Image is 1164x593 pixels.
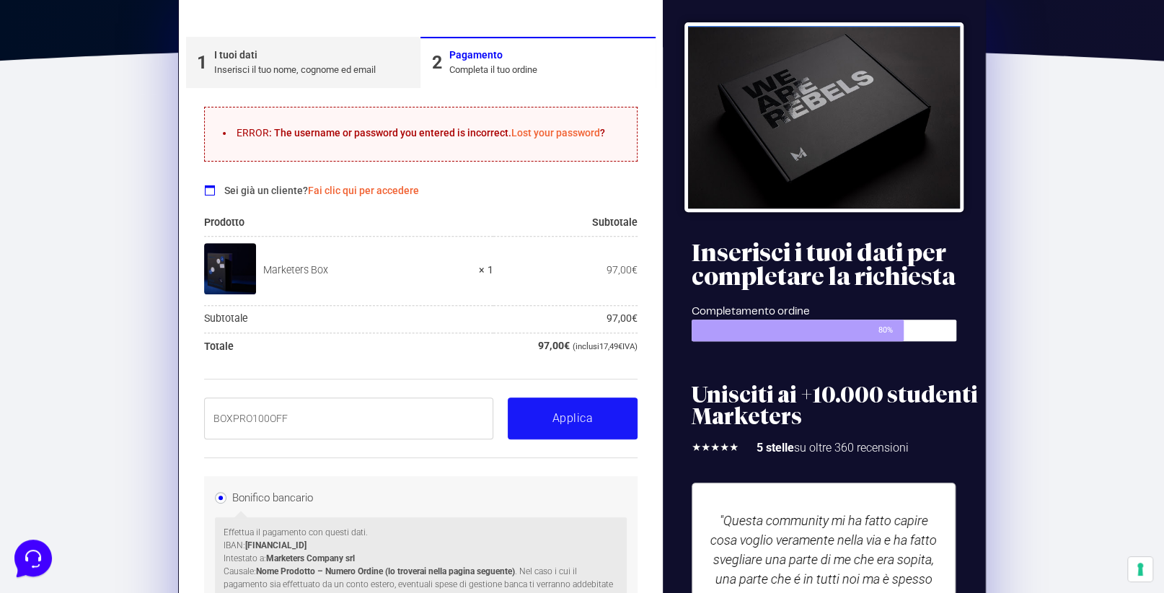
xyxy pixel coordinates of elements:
span: € [632,264,638,276]
img: Marketers Box [204,243,256,295]
bdi: 97,00 [607,264,638,276]
span: Your Conversations [23,81,117,92]
button: Applica [508,397,638,439]
button: Home [12,460,100,493]
strong: × 1 [479,263,493,278]
i: ★ [729,439,738,456]
strong: Nome Prodotto – Numero Ordine (lo troverai nella pagina seguente) [256,566,515,576]
li: : The username or password you entered is incorrect. ? [223,126,619,141]
h2: Hello from Marketers 👋 [12,12,242,58]
i: ★ [720,439,729,456]
h2: Unisciti ai +10.000 studenti Marketers [692,385,978,428]
span: € [632,312,638,324]
th: Totale [204,333,493,361]
img: dark [69,104,98,133]
span: Start a Conversation [104,153,202,164]
a: 2PagamentoCompleta il tuo ordine [420,37,655,88]
button: Messages [100,460,189,493]
div: Inserisci il tuo nome, cognome ed email [214,63,376,77]
div: 1 [197,49,207,76]
a: Lost your password [511,127,600,139]
bdi: 97,00 [538,340,570,351]
input: Search for an Article... [32,233,236,247]
iframe: Customerly Messenger Launcher [12,537,55,580]
a: 1I tuoi datiInserisci il tuo nome, cognome ed email [186,37,420,88]
input: Coupon [204,397,493,439]
span: € [564,340,570,351]
span: 80% [878,320,904,341]
strong: [FINANCIAL_ID] [245,540,307,550]
th: Prodotto [204,209,493,237]
p: Help [224,480,242,493]
span: Find an Answer [23,202,98,214]
th: Subtotale [493,209,638,237]
div: Pagamento [449,48,537,63]
div: Marketers Box [263,263,469,278]
div: 5/5 [692,439,738,456]
div: Sei già un cliente? [204,173,638,203]
strong: Marketers Company srl [266,553,355,563]
a: Fai clic qui per accedere [308,185,419,196]
span: 17,49 [599,341,622,351]
th: Subtotale [204,305,493,333]
img: dark [46,104,75,133]
p: Home [43,480,68,493]
strong: ERROR [237,127,269,139]
div: I tuoi dati [214,48,376,63]
bdi: 97,00 [607,312,638,324]
span: Completamento ordine [692,307,810,317]
p: Messages [124,480,165,493]
div: Completa il tuo ordine [449,63,537,77]
i: ★ [701,439,710,456]
i: ★ [710,439,720,456]
label: Bonifico bancario [232,491,313,504]
img: dark [23,104,52,133]
button: Help [188,460,277,493]
button: Start a Conversation [23,144,265,173]
small: (inclusi IVA) [573,341,638,351]
span: € [618,341,622,351]
h2: Inserisci i tuoi dati per completare la richiesta [692,241,978,289]
button: Le tue preferenze relative al consenso per le tecnologie di tracciamento [1128,557,1152,581]
div: 2 [431,49,441,76]
i: ★ [692,439,701,456]
a: Open Help Center [180,202,265,214]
